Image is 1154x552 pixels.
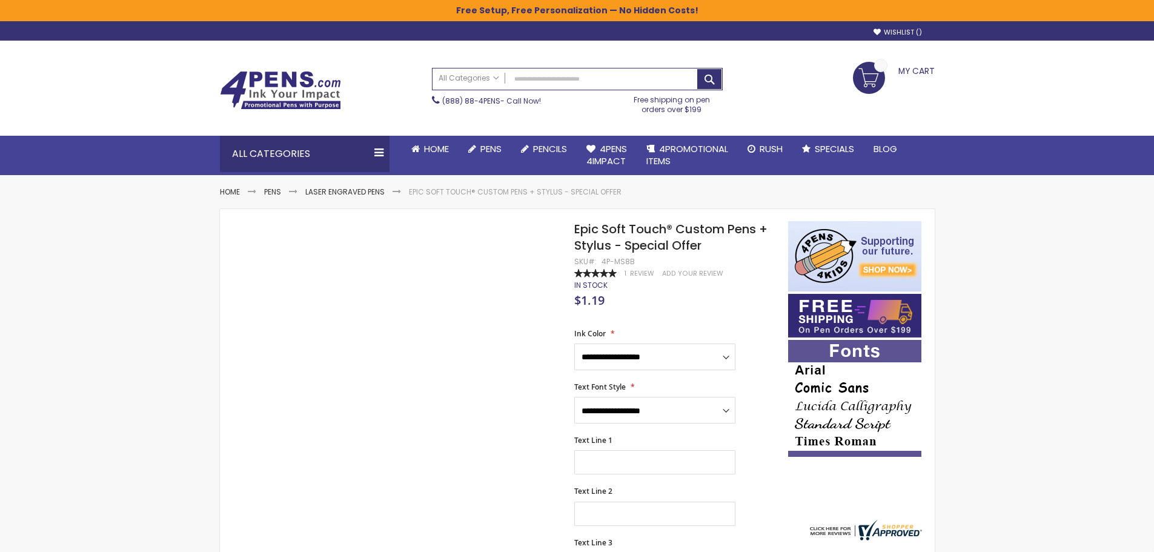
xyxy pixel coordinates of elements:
[738,136,792,162] a: Rush
[662,269,723,278] a: Add Your Review
[424,142,449,155] span: Home
[630,269,654,278] span: Review
[264,187,281,197] a: Pens
[574,280,608,290] span: In stock
[511,136,577,162] a: Pencils
[874,142,897,155] span: Blog
[574,537,612,548] span: Text Line 3
[574,256,597,267] strong: SKU
[625,269,626,278] span: 1
[760,142,783,155] span: Rush
[574,328,606,339] span: Ink Color
[402,136,459,162] a: Home
[625,269,656,278] a: 1 Review
[574,292,605,308] span: $1.19
[433,68,505,88] a: All Categories
[807,520,922,540] img: 4pens.com widget logo
[480,142,502,155] span: Pens
[574,382,626,392] span: Text Font Style
[220,71,341,110] img: 4Pens Custom Pens and Promotional Products
[220,136,390,172] div: All Categories
[586,142,627,167] span: 4Pens 4impact
[577,136,637,175] a: 4Pens4impact
[874,28,922,37] a: Wishlist
[459,136,511,162] a: Pens
[621,90,723,115] div: Free shipping on pen orders over $199
[533,142,567,155] span: Pencils
[637,136,738,175] a: 4PROMOTIONALITEMS
[574,486,612,496] span: Text Line 2
[409,187,622,197] li: Epic Soft Touch® Custom Pens + Stylus - Special Offer
[864,136,907,162] a: Blog
[574,281,608,290] div: Availability
[439,73,499,83] span: All Categories
[807,533,922,543] a: 4pens.com certificate URL
[792,136,864,162] a: Specials
[574,269,617,278] div: 100%
[815,142,854,155] span: Specials
[442,96,500,106] a: (888) 88-4PENS
[574,435,612,445] span: Text Line 1
[788,294,921,338] img: Free shipping on orders over $199
[574,221,768,254] span: Epic Soft Touch® Custom Pens + Stylus - Special Offer
[788,340,921,457] img: font-personalization-examples
[602,257,635,267] div: 4P-MS8b
[788,221,921,291] img: 4pens 4 kids
[305,187,385,197] a: Laser Engraved Pens
[442,96,541,106] span: - Call Now!
[646,142,728,167] span: 4PROMOTIONAL ITEMS
[220,187,240,197] a: Home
